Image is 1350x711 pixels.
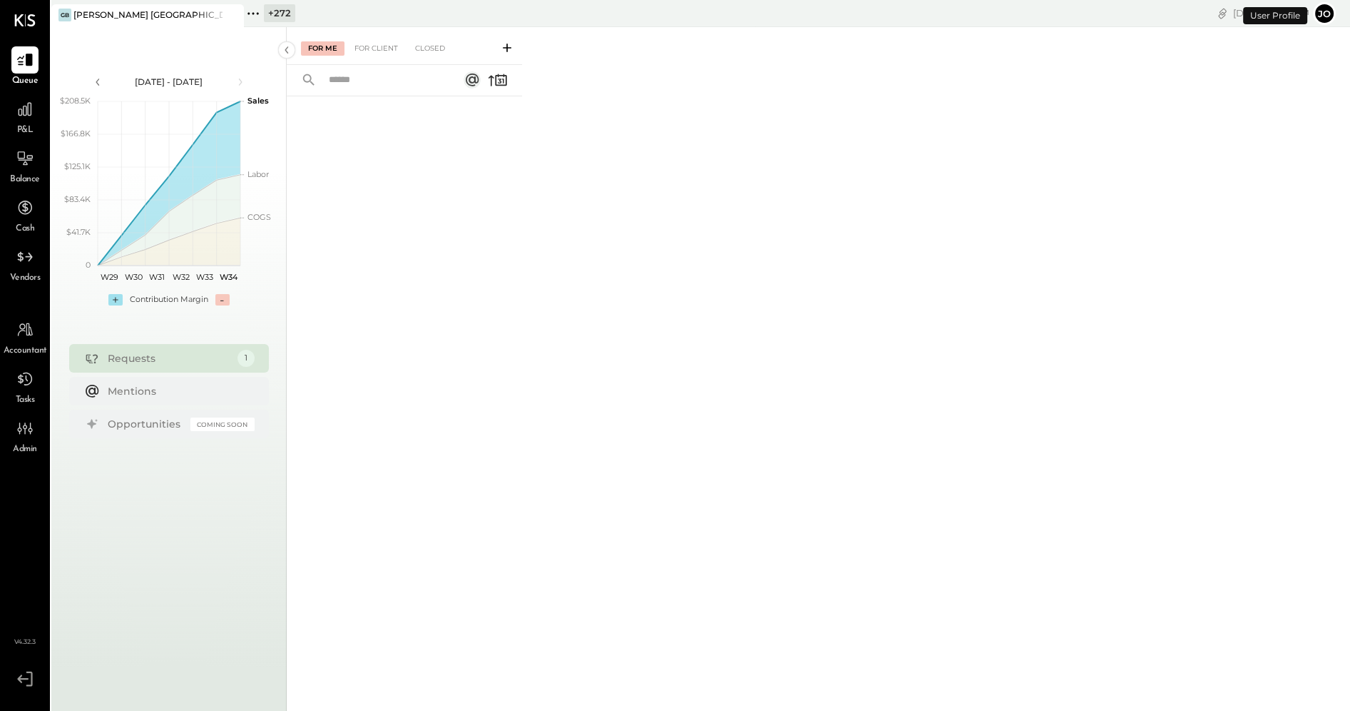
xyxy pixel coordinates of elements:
text: W33 [196,272,213,282]
a: Vendors [1,243,49,285]
a: Queue [1,46,49,88]
text: W30 [124,272,142,282]
text: $125.1K [64,161,91,171]
span: Queue [12,75,39,88]
div: Closed [408,41,452,56]
div: Mentions [108,384,247,398]
div: + [108,294,123,306]
text: $166.8K [61,128,91,138]
span: Vendors [10,272,41,285]
span: Cash [16,223,34,236]
div: Opportunities [108,417,183,431]
div: [DATE] - [DATE] [108,76,230,88]
button: Jo [1313,2,1336,25]
div: + 272 [264,4,295,22]
a: P&L [1,96,49,137]
div: GB [58,9,71,21]
a: Accountant [1,316,49,358]
div: Coming Soon [190,418,255,431]
div: For Client [347,41,405,56]
div: Contribution Margin [130,294,208,306]
text: $41.7K [66,227,91,237]
text: $83.4K [64,194,91,204]
span: Admin [13,443,37,456]
text: Sales [247,96,269,106]
text: Labor [247,169,269,179]
span: P&L [17,124,34,137]
div: User Profile [1243,7,1307,24]
div: For Me [301,41,344,56]
span: Balance [10,173,40,186]
div: 1 [237,350,255,367]
text: COGS [247,212,271,222]
div: Requests [108,351,230,365]
a: Tasks [1,365,49,407]
text: 0 [86,260,91,270]
div: [DATE] [1233,6,1309,20]
span: Accountant [4,345,47,358]
a: Cash [1,194,49,236]
a: Balance [1,145,49,186]
span: Tasks [16,394,35,407]
div: [PERSON_NAME] [GEOGRAPHIC_DATA] [73,9,223,21]
div: - [215,294,230,306]
text: $208.5K [60,96,91,106]
text: W32 [172,272,189,282]
text: W29 [101,272,118,282]
div: copy link [1215,6,1229,21]
text: W34 [219,272,237,282]
a: Admin [1,415,49,456]
text: W31 [149,272,165,282]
